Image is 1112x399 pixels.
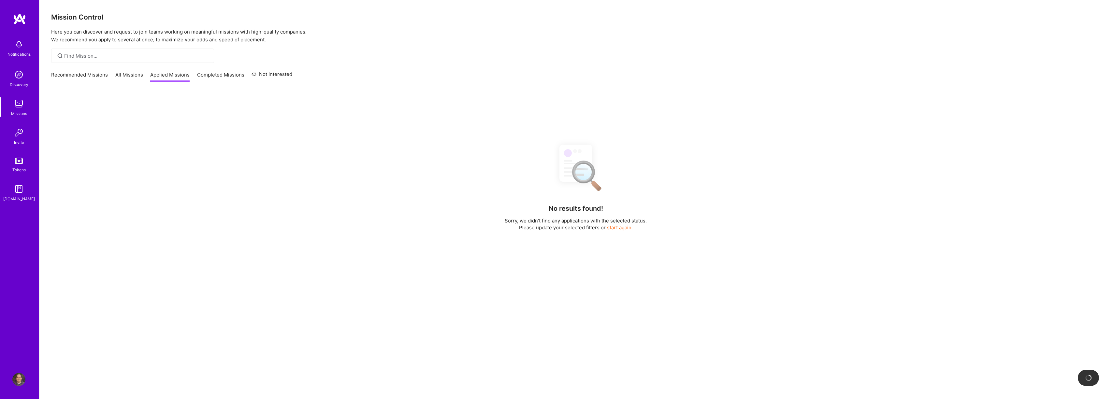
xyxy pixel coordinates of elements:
a: Completed Missions [197,71,244,82]
div: Notifications [7,51,31,58]
p: Sorry, we didn't find any applications with the selected status. [505,217,647,224]
p: Please update your selected filters or . [505,224,647,231]
i: icon SearchGrey [56,52,64,60]
a: Applied Missions [150,71,190,82]
button: start again [607,224,631,231]
div: Tokens [12,166,26,173]
img: Invite [12,126,25,139]
div: Missions [11,110,27,117]
img: guide book [12,182,25,195]
h3: Mission Control [51,13,1100,21]
img: User Avatar [12,373,25,386]
h4: No results found! [549,205,603,212]
img: tokens [15,158,23,164]
a: Not Interested [252,70,292,82]
input: Find Mission... [64,52,209,59]
img: logo [13,13,26,25]
img: discovery [12,68,25,81]
div: Discovery [10,81,28,88]
img: bell [12,38,25,51]
a: User Avatar [11,373,27,386]
img: loading [1084,373,1093,382]
img: No Results [548,139,603,196]
img: teamwork [12,97,25,110]
a: All Missions [115,71,143,82]
a: Recommended Missions [51,71,108,82]
p: Here you can discover and request to join teams working on meaningful missions with high-quality ... [51,28,1100,44]
div: Invite [14,139,24,146]
div: [DOMAIN_NAME] [3,195,35,202]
